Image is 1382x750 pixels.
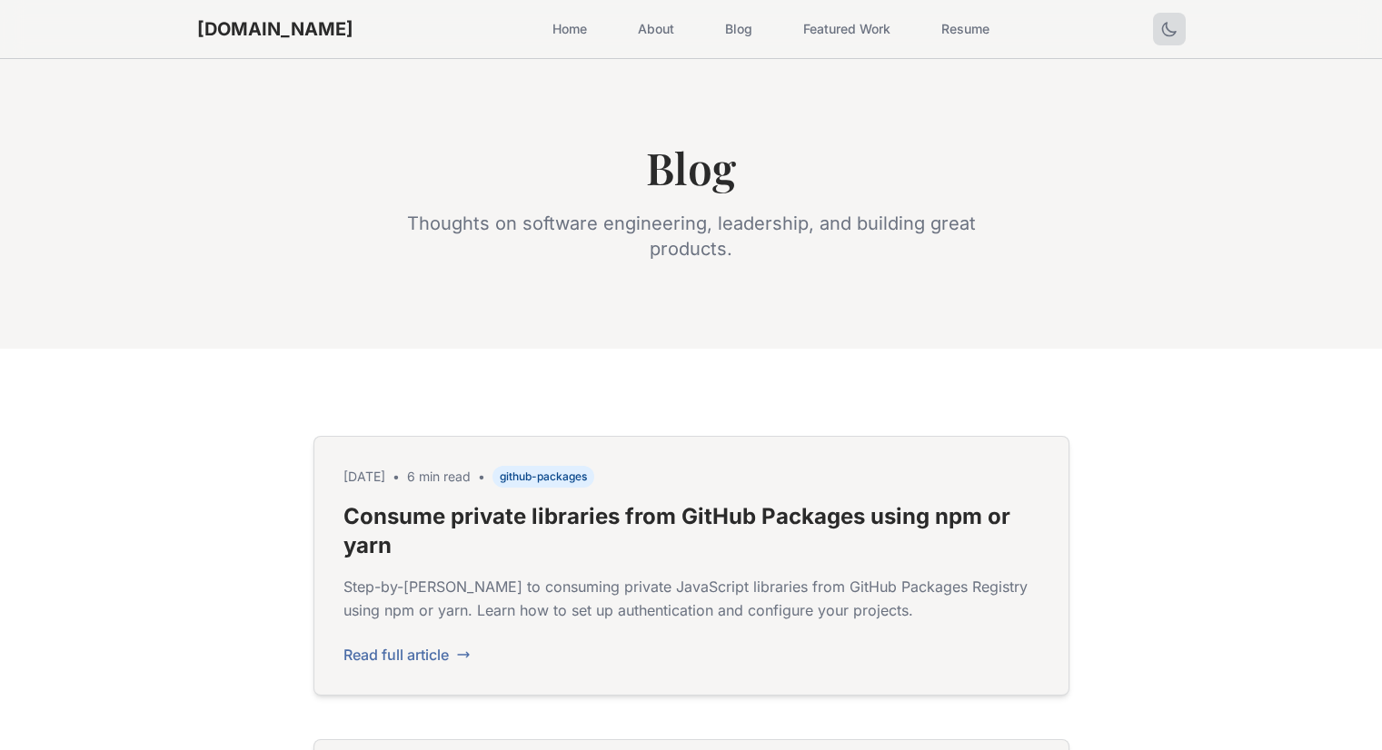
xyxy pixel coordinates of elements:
a: Home [542,13,598,45]
time: [DATE] [343,468,385,486]
span: github-packages [492,466,594,488]
button: Toggle theme [1153,13,1186,45]
a: Read full article [343,644,471,666]
h1: Blog [313,145,1069,189]
a: [DOMAIN_NAME] [197,18,353,40]
p: Step-by-[PERSON_NAME] to consuming private JavaScript libraries from GitHub Packages Registry usi... [343,575,1039,622]
a: About [627,13,685,45]
a: Blog [714,13,763,45]
span: • [393,468,400,486]
a: Consume private libraries from GitHub Packages using npm or yarn [343,503,1010,558]
a: Featured Work [792,13,901,45]
a: Resume [930,13,1000,45]
p: Thoughts on software engineering, leadership, and building great products. [386,211,997,262]
span: 6 min read [407,468,471,486]
span: • [478,468,485,486]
